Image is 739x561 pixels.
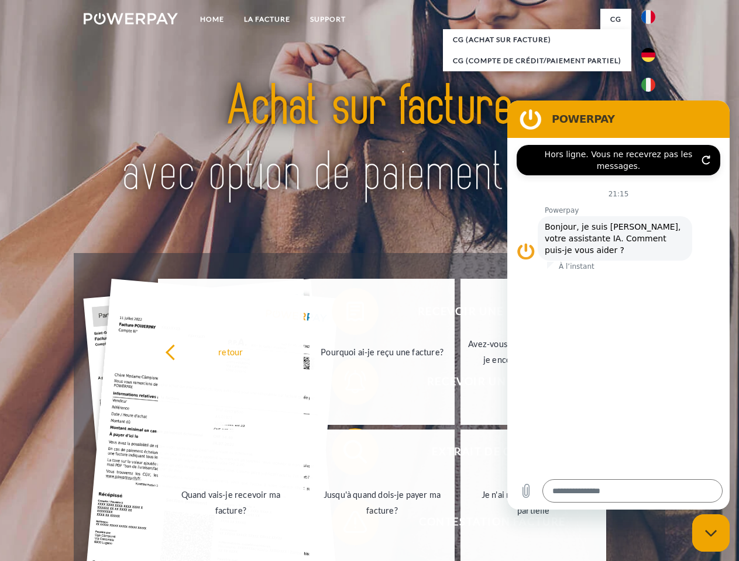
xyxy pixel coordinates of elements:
[443,50,631,71] a: CG (Compte de crédit/paiement partiel)
[165,487,297,518] div: Quand vais-je recevoir ma facture?
[317,487,448,518] div: Jusqu'à quand dois-je payer ma facture?
[600,9,631,30] a: CG
[460,279,606,425] a: Avez-vous reçu mes paiements, ai-je encore un solde ouvert?
[507,101,730,510] iframe: Fenêtre de messagerie
[190,9,234,30] a: Home
[112,56,627,224] img: title-powerpay_fr.svg
[84,13,178,25] img: logo-powerpay-white.svg
[692,514,730,552] iframe: Bouton de lancement de la fenêtre de messagerie, conversation en cours
[443,29,631,50] a: CG (achat sur facture)
[165,344,297,359] div: retour
[300,9,356,30] a: Support
[317,344,448,359] div: Pourquoi ai-je reçu une facture?
[468,487,599,518] div: Je n'ai reçu qu'une livraison partielle
[234,9,300,30] a: LA FACTURE
[641,10,655,24] img: fr
[641,48,655,62] img: de
[641,78,655,92] img: it
[468,336,599,368] div: Avez-vous reçu mes paiements, ai-je encore un solde ouvert?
